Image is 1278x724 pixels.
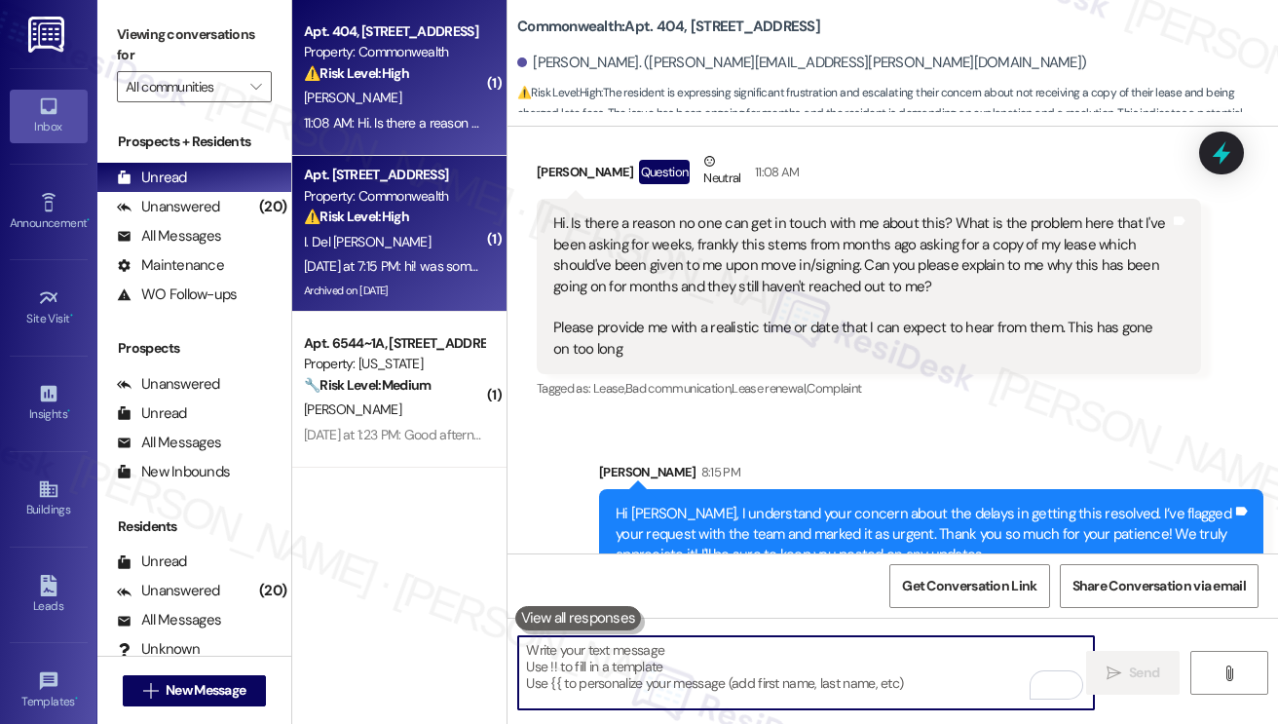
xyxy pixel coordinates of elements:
[750,162,800,182] div: 11:08 AM
[97,338,291,359] div: Prospects
[117,285,237,305] div: WO Follow-ups
[304,21,484,42] div: Apt. 404, [STREET_ADDRESS]
[75,692,78,705] span: •
[732,380,807,397] span: Lease renewal ,
[143,683,158,699] i: 
[10,377,88,430] a: Insights •
[304,89,401,106] span: [PERSON_NAME]
[304,165,484,185] div: Apt. [STREET_ADDRESS]
[117,610,221,630] div: All Messages
[807,380,861,397] span: Complaint
[616,504,1232,566] div: Hi [PERSON_NAME], I understand your concern about the delays in getting this resolved. I’ve flagg...
[28,17,68,53] img: ResiDesk Logo
[67,404,70,418] span: •
[10,282,88,334] a: Site Visit •
[117,255,224,276] div: Maintenance
[254,576,291,606] div: (20)
[304,208,409,225] strong: ⚠️ Risk Level: High
[117,168,187,188] div: Unread
[117,403,187,424] div: Unread
[117,462,230,482] div: New Inbounds
[10,90,88,142] a: Inbox
[117,581,220,601] div: Unanswered
[10,665,88,717] a: Templates •
[1072,576,1246,596] span: Share Conversation via email
[696,462,740,482] div: 8:15 PM
[593,380,625,397] span: Lease ,
[97,516,291,537] div: Residents
[304,426,852,443] div: [DATE] at 1:23 PM: Good afternoon! Can you send me the address to bring out rent to? Thank you!
[304,233,431,250] span: I. Del [PERSON_NAME]
[1222,666,1236,681] i: 
[97,132,291,152] div: Prospects + Residents
[304,257,1261,275] div: [DATE] at 7:15 PM: hi! was someone in my apartment [DATE]? both of my locks were locked which is ...
[302,279,486,303] div: Archived on [DATE]
[517,53,1086,73] div: [PERSON_NAME]. ([PERSON_NAME][EMAIL_ADDRESS][PERSON_NAME][DOMAIN_NAME])
[537,374,1201,402] div: Tagged as:
[117,374,220,395] div: Unanswered
[1129,663,1159,683] span: Send
[123,675,267,706] button: New Message
[553,213,1170,360] div: Hi. Is there a reason no one can get in touch with me about this? What is the problem here that I...
[517,83,1278,145] span: : The resident is expressing significant frustration and escalating their concern about not recei...
[625,380,732,397] span: Bad communication ,
[639,160,691,184] div: Question
[10,473,88,525] a: Buildings
[117,197,220,217] div: Unanswered
[304,333,484,354] div: Apt. 6544~1A, [STREET_ADDRESS][US_STATE]
[117,552,187,572] div: Unread
[117,19,272,71] label: Viewing conversations for
[304,354,484,374] div: Property: [US_STATE]
[1060,564,1259,608] button: Share Conversation via email
[699,151,744,192] div: Neutral
[902,576,1036,596] span: Get Conversation Link
[537,151,1201,199] div: [PERSON_NAME]
[117,226,221,247] div: All Messages
[117,639,200,660] div: Unknown
[304,186,484,207] div: Property: Commonwealth
[254,192,291,222] div: (20)
[304,400,401,418] span: [PERSON_NAME]
[599,462,1263,489] div: [PERSON_NAME]
[166,680,245,701] span: New Message
[304,42,484,62] div: Property: Commonwealth
[304,64,409,82] strong: ⚠️ Risk Level: High
[1086,651,1181,695] button: Send
[304,376,431,394] strong: 🔧 Risk Level: Medium
[517,85,601,100] strong: ⚠️ Risk Level: High
[87,213,90,227] span: •
[117,433,221,453] div: All Messages
[1107,666,1121,681] i: 
[889,564,1049,608] button: Get Conversation Link
[250,79,261,95] i: 
[70,309,73,323] span: •
[518,636,1094,709] textarea: To enrich screen reader interactions, please activate Accessibility in Grammarly extension settings
[517,17,820,37] b: Commonwealth: Apt. 404, [STREET_ADDRESS]
[126,71,241,102] input: All communities
[10,569,88,622] a: Leads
